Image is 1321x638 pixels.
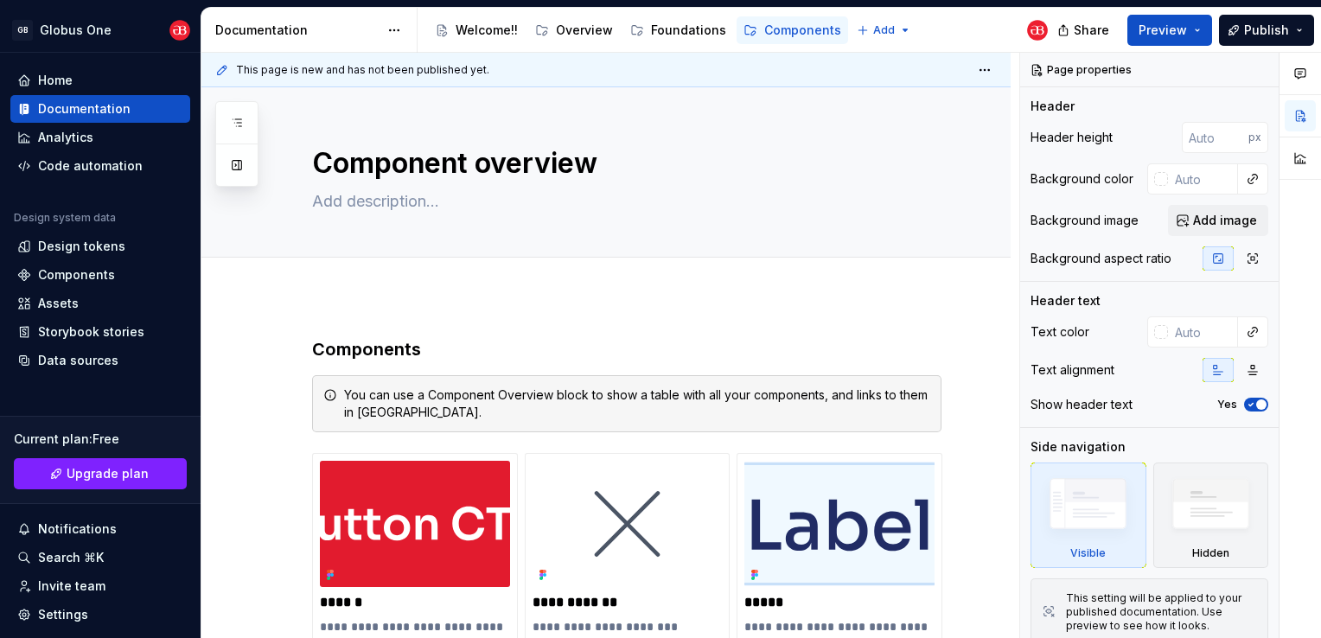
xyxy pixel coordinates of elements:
[873,23,895,37] span: Add
[10,318,190,346] a: Storybook stories
[309,143,938,184] textarea: Component overview
[1031,396,1133,413] div: Show header text
[456,22,518,39] div: Welcome!!
[1127,15,1212,46] button: Preview
[10,95,190,123] a: Documentation
[1031,170,1133,188] div: Background color
[40,22,112,39] div: Globus One
[67,465,149,482] span: Upgrade plan
[1217,398,1237,412] label: Yes
[852,18,916,42] button: Add
[10,67,190,94] a: Home
[320,461,510,587] img: 8e1b0b1f-3c91-4fee-8f85-581946896934.svg
[38,606,88,623] div: Settings
[533,461,723,587] img: e7d3610d-f408-4bc2-85b6-5bb8f44c3043.svg
[1248,131,1261,144] p: px
[38,295,79,312] div: Assets
[344,386,930,421] div: You can use a Component Overview block to show a table with all your components, and links to the...
[1168,163,1238,195] input: Auto
[1049,15,1120,46] button: Share
[10,261,190,289] a: Components
[38,577,105,595] div: Invite team
[1192,546,1229,560] div: Hidden
[1139,22,1187,39] span: Preview
[737,16,848,44] a: Components
[1168,205,1268,236] button: Add image
[38,549,104,566] div: Search ⌘K
[1031,292,1101,309] div: Header text
[764,22,841,39] div: Components
[1153,463,1269,568] div: Hidden
[1066,591,1257,633] div: This setting will be applied to your published documentation. Use preview to see how it looks.
[169,20,190,41] img: Globus Bank UX Team
[10,347,190,374] a: Data sources
[1031,250,1171,267] div: Background aspect ratio
[10,601,190,628] a: Settings
[651,22,726,39] div: Foundations
[1193,212,1257,229] span: Add image
[1074,22,1109,39] span: Share
[1027,20,1048,41] img: Globus Bank UX Team
[744,461,935,587] img: d34a23f9-f54f-48f7-87d1-33ad1f79915e.svg
[1168,316,1238,348] input: Auto
[1031,323,1089,341] div: Text color
[38,520,117,538] div: Notifications
[3,11,197,48] button: GBGlobus OneGlobus Bank UX Team
[10,233,190,260] a: Design tokens
[14,431,187,448] div: Current plan : Free
[14,458,187,489] a: Upgrade plan
[1031,463,1146,568] div: Visible
[38,129,93,146] div: Analytics
[10,124,190,151] a: Analytics
[10,290,190,317] a: Assets
[528,16,620,44] a: Overview
[312,337,941,361] h3: Components
[10,515,190,543] button: Notifications
[12,20,33,41] div: GB
[556,22,613,39] div: Overview
[1031,129,1113,146] div: Header height
[1031,98,1075,115] div: Header
[38,323,144,341] div: Storybook stories
[10,572,190,600] a: Invite team
[236,63,489,77] span: This page is new and has not been published yet.
[1031,361,1114,379] div: Text alignment
[428,16,525,44] a: Welcome!!
[1031,212,1139,229] div: Background image
[623,16,733,44] a: Foundations
[38,238,125,255] div: Design tokens
[38,157,143,175] div: Code automation
[1182,122,1248,153] input: Auto
[38,72,73,89] div: Home
[10,152,190,180] a: Code automation
[14,211,116,225] div: Design system data
[1070,546,1106,560] div: Visible
[1219,15,1314,46] button: Publish
[1031,438,1126,456] div: Side navigation
[10,544,190,571] button: Search ⌘K
[38,266,115,284] div: Components
[38,100,131,118] div: Documentation
[215,22,379,39] div: Documentation
[38,352,118,369] div: Data sources
[428,13,848,48] div: Page tree
[1244,22,1289,39] span: Publish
